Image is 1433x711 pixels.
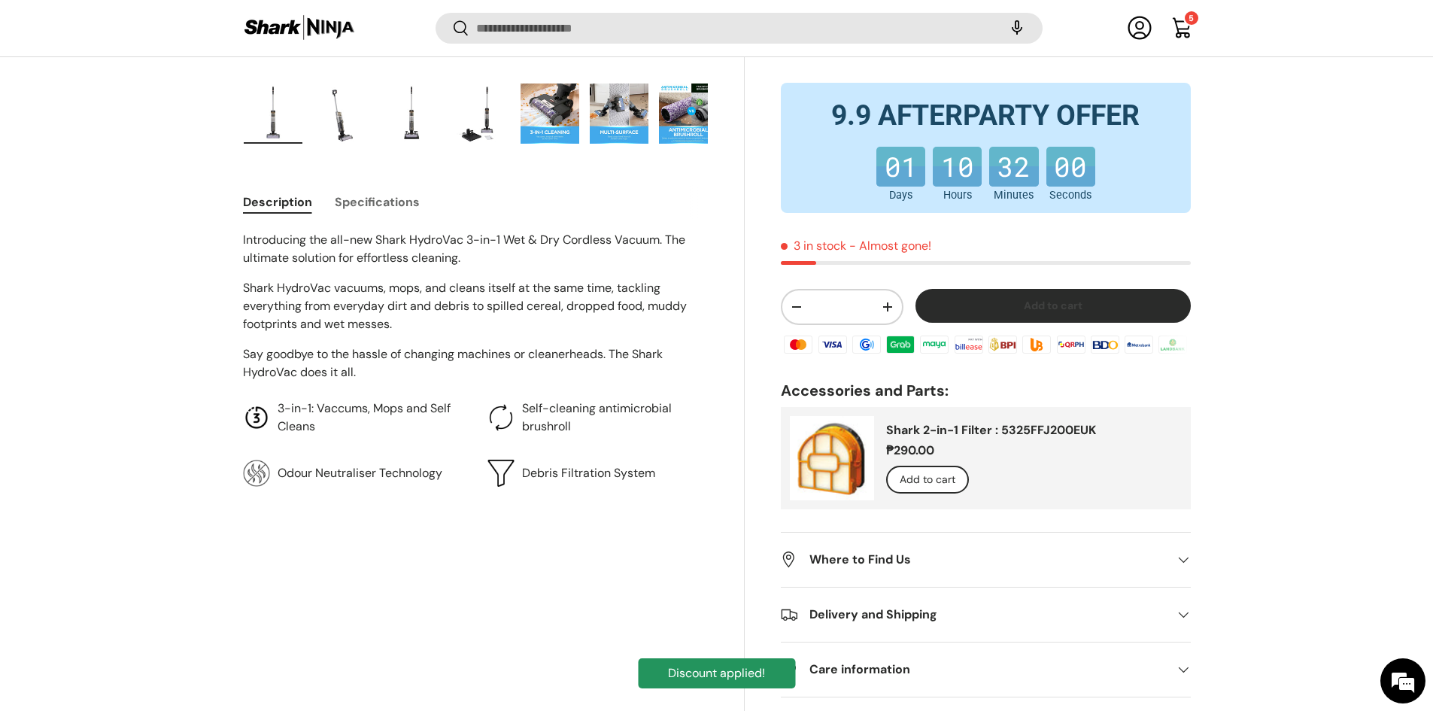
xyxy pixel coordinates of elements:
[1046,147,1095,167] b: 00
[918,333,951,355] img: maya
[87,190,208,342] span: We're online!
[915,289,1191,323] button: Add to cart
[668,664,765,682] div: Discount applied!
[451,84,510,144] img: Shark HydroVac Cordless Wet & Dry Hard Floor Cleaner (WD210PH)
[659,84,718,144] img: Shark HydroVac Cordless Wet & Dry Hard Floor Cleaner (WD210PH)
[989,147,1038,167] b: 32
[849,238,931,254] p: - Almost gone!
[993,12,1041,45] speech-search-button: Search by voice
[886,466,969,494] button: Add to cart
[884,333,917,355] img: grabpay
[243,345,709,381] p: Say goodbye to the hassle of changing machines or cleanerheads. The Shark HydroVac does it all.
[243,14,356,43] img: Shark Ninja Philippines
[781,533,1190,587] summary: Where to Find Us
[781,380,1190,401] h2: Accessories and Parts:
[247,8,283,44] div: Minimize live chat window
[243,279,709,333] p: Shark HydroVac vacuums, mops, and cleans itself at the same time, tackling everything from everyd...
[850,333,883,355] img: gcash
[8,411,287,463] textarea: Type your message and hit 'Enter'
[335,185,420,219] button: Specifications
[382,84,441,144] img: Shark HydroVac Cordless Wet & Dry Hard Floor Cleaner (WD210PH)
[1122,333,1155,355] img: metrobank
[278,400,463,436] p: 3-in-1: Vaccums, Mops and Self Cleans
[522,400,708,436] p: Self-cleaning antimicrobial brushroll
[886,422,1096,438] a: Shark 2-in-1 Filter : 5325FFJ200EUK
[781,643,1190,697] summary: Care information
[243,185,312,219] button: Description
[781,588,1190,642] summary: Delivery and Shipping
[986,333,1019,355] img: bpi
[876,147,925,167] b: 01
[1088,333,1122,355] img: bdo
[78,84,253,104] div: Chat with us now
[1189,13,1194,23] span: 5
[781,238,846,254] span: 3 in stock
[1156,333,1189,355] img: landbank
[244,84,302,144] img: shark-hyrdrovac-wet-and-dry-hard-floor-clearner-full-view-sharkninja
[933,147,982,167] b: 10
[1054,333,1087,355] img: qrph
[782,333,815,355] img: master
[781,661,1166,679] h2: Care information
[278,464,442,482] p: Odour Neutraliser Technology
[521,84,579,144] img: Shark HydroVac Cordless Wet & Dry Hard Floor Cleaner (WD210PH)
[781,606,1166,624] h2: Delivery and Shipping
[243,231,709,267] p: Introducing the all-new Shark HydroVac 3-in-1 Wet & Dry Cordless Vacuum. The ultimate solution fo...
[522,464,655,482] p: Debris Filtration System
[313,84,372,144] img: Shark HydroVac Cordless Wet & Dry Hard Floor Cleaner (WD210PH)
[590,84,648,144] img: Shark HydroVac Cordless Wet & Dry Hard Floor Cleaner (WD210PH)
[781,551,1166,569] h2: Where to Find Us
[815,333,849,355] img: visa
[952,333,985,355] img: billease
[1020,333,1053,355] img: ubp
